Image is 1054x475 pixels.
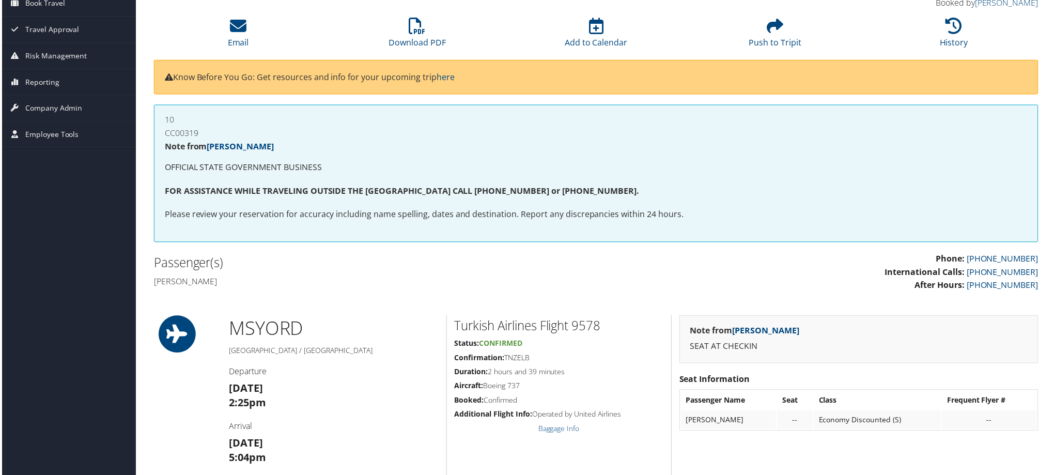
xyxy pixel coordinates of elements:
span: Employee Tools [23,122,77,148]
strong: Confirmation: [454,354,504,363]
h5: Confirmed [454,396,664,407]
td: [PERSON_NAME] [681,412,777,431]
span: Company Admin [23,96,81,121]
strong: Additional Flight Info: [454,410,532,420]
th: Class [815,392,942,411]
span: Risk Management [23,43,85,69]
a: Download PDF [388,23,445,48]
a: [PERSON_NAME] [733,326,800,337]
a: Email [226,23,247,48]
p: Know Before You Go: Get resources and info for your upcoming trip [163,71,1029,84]
div: -- [783,417,809,426]
a: here [436,71,454,83]
h4: 10 [163,116,1029,124]
a: Push to Tripit [750,23,802,48]
td: Economy Discounted (S) [815,412,942,431]
strong: FOR ASSISTANCE WHILE TRAVELING OUTSIDE THE [GEOGRAPHIC_DATA] CALL [PHONE_NUMBER] or [PHONE_NUMBER]. [163,186,640,197]
strong: Note from [163,141,273,152]
strong: [DATE] [228,437,262,451]
a: [PHONE_NUMBER] [968,280,1040,292]
strong: Duration: [454,368,488,378]
h5: Operated by United Airlines [454,410,664,421]
span: Travel Approval [23,17,78,42]
h4: Arrival [228,422,438,433]
h5: TNZELB [454,354,664,364]
p: OFFICIAL STATE GOVERNMENT BUSINESS [163,161,1029,175]
th: Passenger Name [681,392,777,411]
strong: Booked: [454,396,484,406]
p: Please review your reservation for accuracy including name spelling, dates and destination. Repor... [163,208,1029,222]
th: Frequent Flyer # [943,392,1038,411]
span: Confirmed [479,339,522,349]
strong: Status: [454,339,479,349]
strong: [DATE] [228,382,262,396]
strong: Phone: [937,254,966,265]
h5: [GEOGRAPHIC_DATA] / [GEOGRAPHIC_DATA] [228,346,438,357]
strong: 5:04pm [228,452,265,466]
a: Add to Calendar [565,23,628,48]
strong: Note from [691,326,800,337]
div: -- [949,417,1033,426]
th: Seat [778,392,814,411]
a: [PHONE_NUMBER] [968,254,1040,265]
h1: MSY ORD [228,316,438,342]
strong: Seat Information [680,375,751,386]
a: History [941,23,970,48]
strong: 2:25pm [228,397,265,411]
h5: 2 hours and 39 minutes [454,368,664,378]
h2: Turkish Airlines Flight 9578 [454,318,664,335]
h5: Boeing 737 [454,382,664,392]
strong: Aircraft: [454,382,483,392]
span: Reporting [23,69,57,95]
p: SEAT AT CHECKIN [691,341,1029,354]
h2: Passenger(s) [152,255,588,272]
a: [PERSON_NAME] [206,141,273,152]
strong: International Calls: [886,267,966,279]
strong: After Hours: [916,280,966,292]
h4: CC00319 [163,129,1029,137]
h4: Departure [228,367,438,378]
a: Baggage Info [538,425,580,435]
a: [PHONE_NUMBER] [968,267,1040,279]
h4: [PERSON_NAME] [152,277,588,288]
